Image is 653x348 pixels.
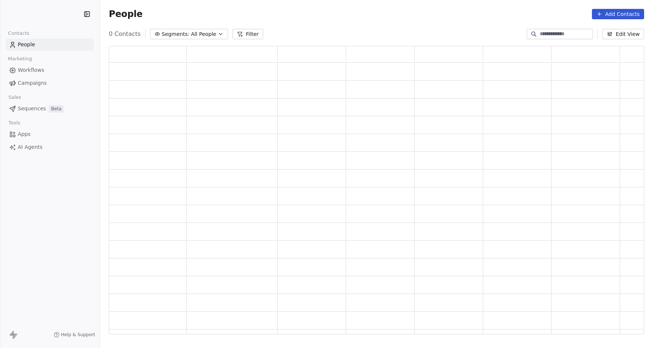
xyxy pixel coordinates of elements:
span: Sales [5,92,24,103]
a: People [6,39,94,51]
a: Apps [6,128,94,140]
a: AI Agents [6,141,94,153]
span: Sequences [18,105,46,113]
span: AI Agents [18,143,43,151]
span: People [18,41,35,48]
span: Beta [49,105,64,113]
a: SequencesBeta [6,103,94,115]
span: All People [191,30,216,38]
span: Help & Support [61,332,95,338]
span: Workflows [18,66,44,74]
span: Marketing [5,53,35,64]
span: Apps [18,130,31,138]
span: Contacts [5,28,33,39]
span: People [109,9,143,20]
span: 0 Contacts [109,30,141,39]
span: Segments: [162,30,190,38]
span: Tools [5,117,23,128]
button: Edit View [602,29,644,39]
button: Filter [232,29,263,39]
span: Campaigns [18,79,47,87]
button: Add Contacts [592,9,644,19]
a: Campaigns [6,77,94,89]
a: Workflows [6,64,94,76]
a: Help & Support [54,332,95,338]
